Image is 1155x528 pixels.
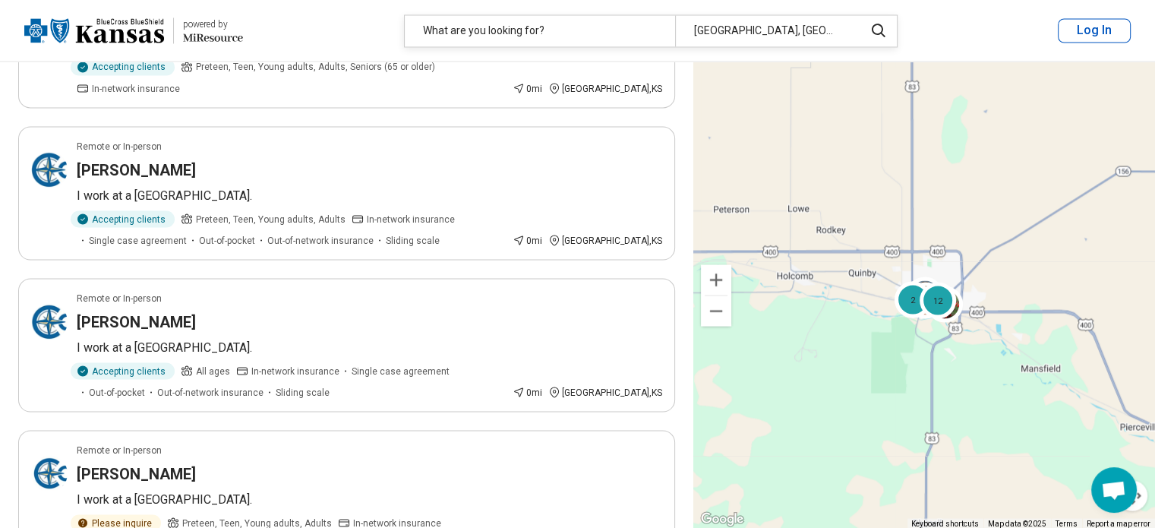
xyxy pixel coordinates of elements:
[89,385,145,399] span: Out-of-pocket
[24,12,243,49] a: Blue Cross Blue Shield Kansaspowered by
[895,281,931,318] div: 2
[1058,18,1131,43] button: Log In
[77,463,196,484] h3: [PERSON_NAME]
[89,233,187,247] span: Single case agreement
[1056,519,1078,527] a: Terms (opens in new tab)
[77,291,162,305] p: Remote or In-person
[701,264,731,295] button: Zoom in
[71,58,175,75] div: Accepting clients
[701,296,731,326] button: Zoom out
[24,12,164,49] img: Blue Cross Blue Shield Kansas
[405,15,675,46] div: What are you looking for?
[513,385,542,399] div: 0 mi
[276,385,330,399] span: Sliding scale
[548,233,662,247] div: [GEOGRAPHIC_DATA] , KS
[352,364,450,378] span: Single case agreement
[367,212,455,226] span: In-network insurance
[548,81,662,95] div: [GEOGRAPHIC_DATA] , KS
[92,81,180,95] span: In-network insurance
[386,233,440,247] span: Sliding scale
[157,385,264,399] span: Out-of-network insurance
[196,60,435,74] span: Preteen, Teen, Young adults, Adults, Seniors (65 or older)
[988,519,1046,527] span: Map data ©2025
[71,362,175,379] div: Accepting clients
[513,81,542,95] div: 0 mi
[675,15,855,46] div: [GEOGRAPHIC_DATA], [GEOGRAPHIC_DATA]
[77,490,662,508] p: I work at a [GEOGRAPHIC_DATA].
[77,186,662,204] p: I work at a [GEOGRAPHIC_DATA].
[1087,519,1150,527] a: Report a map error
[77,159,196,180] h3: [PERSON_NAME]
[196,212,346,226] span: Preteen, Teen, Young adults, Adults
[1091,467,1137,513] div: Open chat
[267,233,374,247] span: Out-of-network insurance
[199,233,255,247] span: Out-of-pocket
[919,282,955,318] div: 12
[71,210,175,227] div: Accepting clients
[548,385,662,399] div: [GEOGRAPHIC_DATA] , KS
[183,17,243,31] div: powered by
[251,364,339,378] span: In-network insurance
[77,443,162,457] p: Remote or In-person
[513,233,542,247] div: 0 mi
[77,311,196,332] h3: [PERSON_NAME]
[77,139,162,153] p: Remote or In-person
[77,338,662,356] p: I work at a [GEOGRAPHIC_DATA].
[196,364,230,378] span: All ages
